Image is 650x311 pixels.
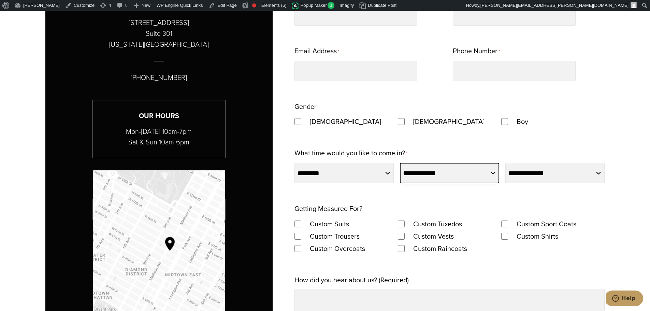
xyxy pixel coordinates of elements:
[131,72,187,83] p: [PHONE_NUMBER]
[303,115,388,128] label: [DEMOGRAPHIC_DATA]
[406,115,491,128] label: [DEMOGRAPHIC_DATA]
[453,45,500,58] label: Phone Number
[252,3,256,8] div: Focus keyphrase not set
[294,202,362,215] legend: Getting Measured For?
[480,3,629,8] span: [PERSON_NAME][EMAIL_ADDRESS][PERSON_NAME][DOMAIN_NAME]
[303,218,356,230] label: Custom Suits
[510,115,535,128] label: Boy
[606,291,643,308] iframe: Opens a widget where you can chat to one of our agents
[294,147,407,160] label: What time would you like to come in?
[510,230,565,242] label: Custom Shirts
[109,17,209,50] p: [STREET_ADDRESS] Suite 301 [US_STATE][GEOGRAPHIC_DATA]
[406,218,469,230] label: Custom Tuxedos
[303,230,366,242] label: Custom Trousers
[294,274,409,286] label: How did you hear about us? (Required)
[303,242,372,255] label: Custom Overcoats
[510,218,583,230] label: Custom Sport Coats
[328,2,335,9] span: 0
[406,242,474,255] label: Custom Raincoats
[294,45,339,58] label: Email Address
[294,100,317,113] legend: Gender
[93,126,225,147] p: Mon-[DATE] 10am-7pm Sat & Sun 10am-6pm
[406,230,461,242] label: Custom Vests
[93,111,225,121] h3: Our Hours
